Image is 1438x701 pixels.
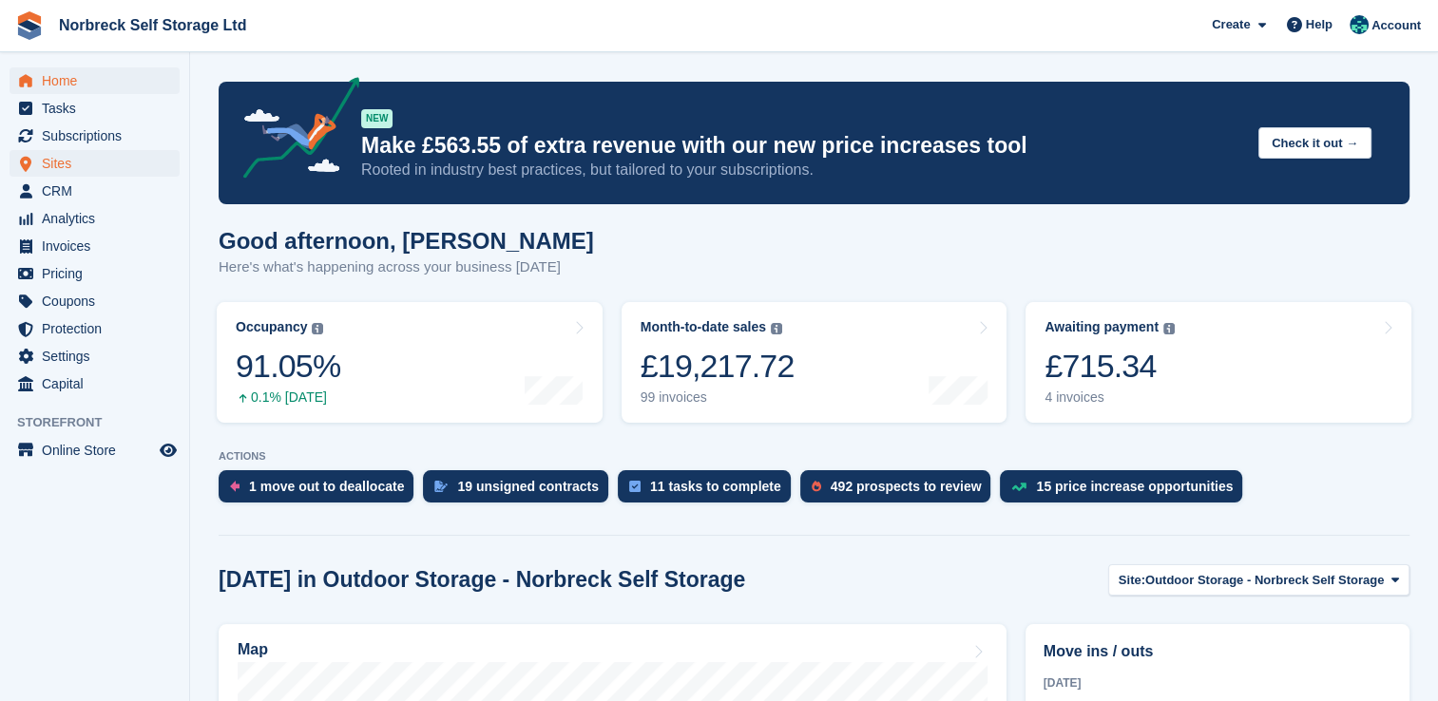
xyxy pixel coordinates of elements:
[42,67,156,94] span: Home
[1119,571,1145,590] span: Site:
[10,343,180,369] a: menu
[42,95,156,122] span: Tasks
[42,260,156,287] span: Pricing
[219,228,594,254] h1: Good afternoon, [PERSON_NAME]
[361,160,1243,180] p: Rooted in industry best practices, but tailored to your subscriptions.
[238,641,268,658] h2: Map
[42,178,156,204] span: CRM
[1306,15,1333,34] span: Help
[812,481,821,492] img: prospect-51fa495bee0391a8d652442698ab0144808aea92771e9ea1ae160a38d050c398.svg
[10,67,180,94] a: menu
[219,470,423,512] a: 1 move out to deallocate
[361,109,393,128] div: NEW
[641,347,795,386] div: £19,217.72
[1045,389,1175,406] div: 4 invoices
[1045,347,1175,386] div: £715.34
[10,95,180,122] a: menu
[1026,302,1411,423] a: Awaiting payment £715.34 4 invoices
[217,302,603,423] a: Occupancy 91.05% 0.1% [DATE]
[236,389,340,406] div: 0.1% [DATE]
[1044,640,1391,663] h2: Move ins / outs
[249,479,404,494] div: 1 move out to deallocate
[10,315,180,342] a: menu
[618,470,800,512] a: 11 tasks to complete
[17,413,189,432] span: Storefront
[42,288,156,314] span: Coupons
[1044,674,1391,692] div: [DATE]
[42,437,156,464] span: Online Store
[42,205,156,232] span: Analytics
[800,470,1001,512] a: 492 prospects to review
[42,233,156,259] span: Invoices
[641,319,766,335] div: Month-to-date sales
[10,123,180,149] a: menu
[1212,15,1250,34] span: Create
[42,123,156,149] span: Subscriptions
[423,470,618,512] a: 19 unsigned contracts
[622,302,1007,423] a: Month-to-date sales £19,217.72 99 invoices
[1011,483,1026,491] img: price_increase_opportunities-93ffe204e8149a01c8c9dc8f82e8f89637d9d84a8eef4429ea346261dce0b2c0.svg
[1000,470,1252,512] a: 15 price increase opportunities
[1045,319,1159,335] div: Awaiting payment
[10,370,180,397] a: menu
[1371,16,1421,35] span: Account
[1350,15,1369,34] img: Sally King
[1258,127,1371,159] button: Check it out →
[157,439,180,462] a: Preview store
[831,479,982,494] div: 492 prospects to review
[236,347,340,386] div: 91.05%
[219,256,594,278] p: Here's what's happening across your business [DATE]
[1163,323,1175,334] img: icon-info-grey-7440780725fd019a000dd9b08b2336e03edf1995a4989e88bcd33f0948082b44.svg
[10,233,180,259] a: menu
[312,323,323,334] img: icon-info-grey-7440780725fd019a000dd9b08b2336e03edf1995a4989e88bcd33f0948082b44.svg
[219,567,745,593] h2: [DATE] in Outdoor Storage - Norbreck Self Storage
[1036,479,1233,494] div: 15 price increase opportunities
[51,9,254,41] a: Norbreck Self Storage Ltd
[361,132,1243,160] p: Make £563.55 of extra revenue with our new price increases tool
[434,481,448,492] img: contract_signature_icon-13c848040528278c33f63329250d36e43548de30e8caae1d1a13099fd9432cc5.svg
[227,77,360,185] img: price-adjustments-announcement-icon-8257ccfd72463d97f412b2fc003d46551f7dbcb40ab6d574587a9cd5c0d94...
[629,481,641,492] img: task-75834270c22a3079a89374b754ae025e5fb1db73e45f91037f5363f120a921f8.svg
[1145,571,1384,590] span: Outdoor Storage - Norbreck Self Storage
[42,150,156,177] span: Sites
[771,323,782,334] img: icon-info-grey-7440780725fd019a000dd9b08b2336e03edf1995a4989e88bcd33f0948082b44.svg
[10,205,180,232] a: menu
[10,437,180,464] a: menu
[42,343,156,369] span: Settings
[10,150,180,177] a: menu
[42,315,156,342] span: Protection
[1108,564,1409,596] button: Site: Outdoor Storage - Norbreck Self Storage
[219,450,1409,463] p: ACTIONS
[650,479,781,494] div: 11 tasks to complete
[42,370,156,397] span: Capital
[15,11,44,40] img: stora-icon-8386f47178a22dfd0bd8f6a31ec36ba5ce8667c1dd55bd0f319d3a0aa187defe.svg
[230,481,240,492] img: move_outs_to_deallocate_icon-f764333ba52eb49d3ac5e1228854f67142a1ed5810a6f6cc68b1a99e826820c5.svg
[641,389,795,406] div: 99 invoices
[10,288,180,314] a: menu
[10,260,180,287] a: menu
[10,178,180,204] a: menu
[457,479,599,494] div: 19 unsigned contracts
[236,319,307,335] div: Occupancy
